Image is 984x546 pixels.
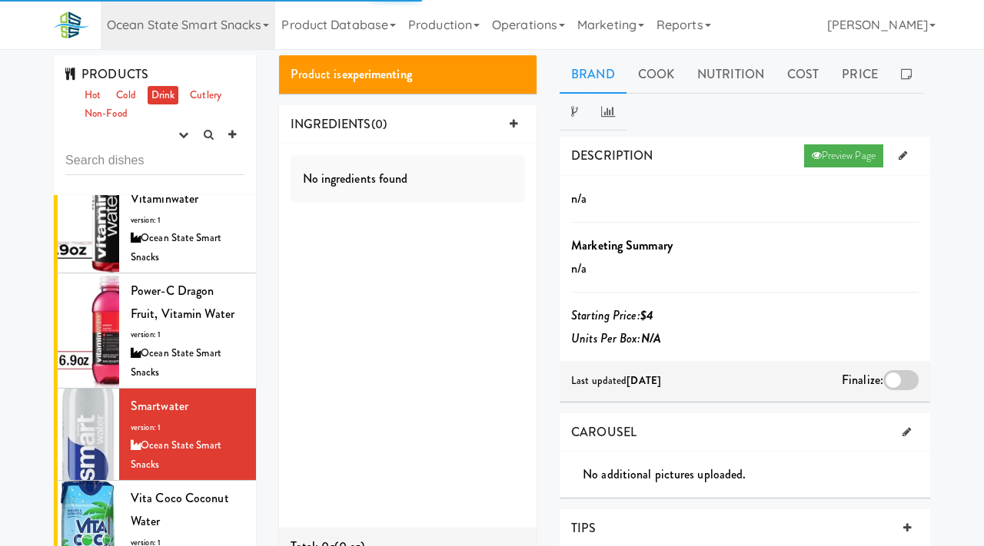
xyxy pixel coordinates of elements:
i: Starting Price: [571,306,653,324]
span: Product is [291,65,412,83]
span: TIPS [571,519,596,537]
b: [DATE] [627,373,661,388]
a: Brand [560,55,627,94]
span: CAROUSEL [571,423,637,441]
div: No ingredients found [291,155,526,203]
i: Units Per Box: [571,329,661,347]
a: Cost [776,55,830,94]
b: Marketing Summary [571,237,673,254]
a: Preview Page [804,144,883,167]
a: Hot [81,86,105,105]
span: version: 1 [131,329,161,340]
b: experimenting [342,65,412,83]
a: Cold [112,86,139,105]
img: Micromart [54,12,89,38]
span: Smartwater [131,397,188,415]
span: (0) [371,115,387,133]
span: PRODUCTS [65,65,148,83]
span: INGREDIENTS [291,115,371,133]
span: DESCRIPTION [571,147,653,164]
li: XXX Acai Blueberry Pomegranate, Vitaminwaterversion: 1Ocean State Smart Snacks [54,136,256,273]
a: Drink [148,86,179,105]
div: Ocean State Smart Snacks [131,344,244,382]
b: N/A [641,329,661,347]
li: Power-C Dragon Fruit, Vitamin Waterversion: 1Ocean State Smart Snacks [54,273,256,389]
div: No additional pictures uploaded. [583,463,930,486]
b: $4 [640,306,653,324]
p: n/a [571,187,919,210]
input: Search dishes [65,147,244,175]
a: Cutlery [186,86,225,105]
div: Ocean State Smart Snacks [131,229,244,266]
a: Non-Food [81,104,131,124]
span: Vita Coco Coconut Water [131,489,229,530]
span: version: 1 [131,422,161,433]
a: Cook [627,55,686,94]
a: Nutrition [686,55,776,94]
span: Last updated [571,373,661,388]
span: version: 1 [131,214,161,226]
p: n/a [571,257,919,280]
li: Smartwaterversion: 1Ocean State Smart Snacks [54,389,256,481]
span: Power-C Dragon Fruit, Vitamin Water [131,282,234,323]
span: XXX Acai Blueberry Pomegranate, Vitaminwater [131,144,231,207]
span: Finalize: [842,371,883,389]
a: Price [830,55,889,94]
div: Ocean State Smart Snacks [131,436,244,474]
